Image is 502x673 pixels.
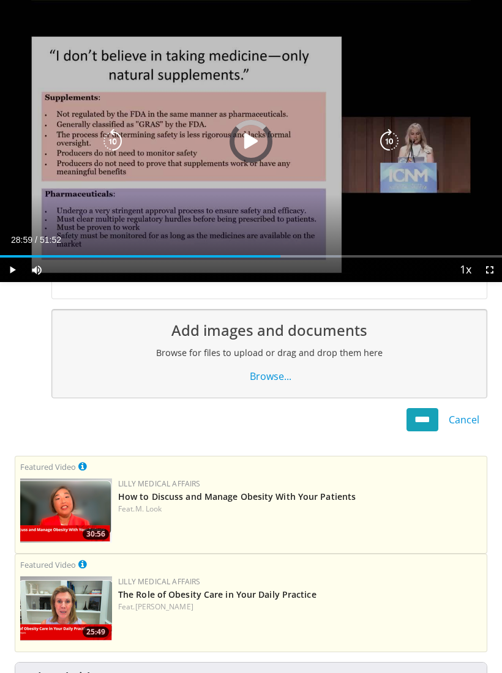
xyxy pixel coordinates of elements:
[478,258,502,282] button: Fullscreen
[118,576,201,587] a: Lilly Medical Affairs
[441,408,487,431] a: Cancel
[135,504,162,514] a: M. Look
[20,478,112,543] img: c98a6a29-1ea0-4bd5-8cf5-4d1e188984a7.png.150x105_q85_crop-smart_upscale.png
[20,576,112,641] a: 25:49
[40,235,61,245] span: 51:52
[11,235,32,245] span: 28:59
[62,319,477,341] h1: Add images and documents
[20,461,76,472] small: Featured Video
[118,478,201,489] a: Lilly Medical Affairs
[35,235,37,245] span: /
[20,559,76,570] small: Featured Video
[118,589,317,600] a: The Role of Obesity Care in Your Daily Practice
[118,601,482,612] div: Feat.
[20,576,112,641] img: e1208b6b-349f-4914-9dd7-f97803bdbf1d.png.150x105_q85_crop-smart_upscale.png
[453,258,478,282] button: Playback Rate
[24,258,49,282] button: Mute
[118,491,356,502] a: How to Discuss and Manage Obesity With Your Patients
[239,365,299,388] a: Browse...
[118,504,482,515] div: Feat.
[83,627,109,638] span: 25:49
[83,529,109,540] span: 30:56
[20,478,112,543] a: 30:56
[62,346,477,360] h2: Browse for files to upload or drag and drop them here
[135,601,193,612] a: [PERSON_NAME]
